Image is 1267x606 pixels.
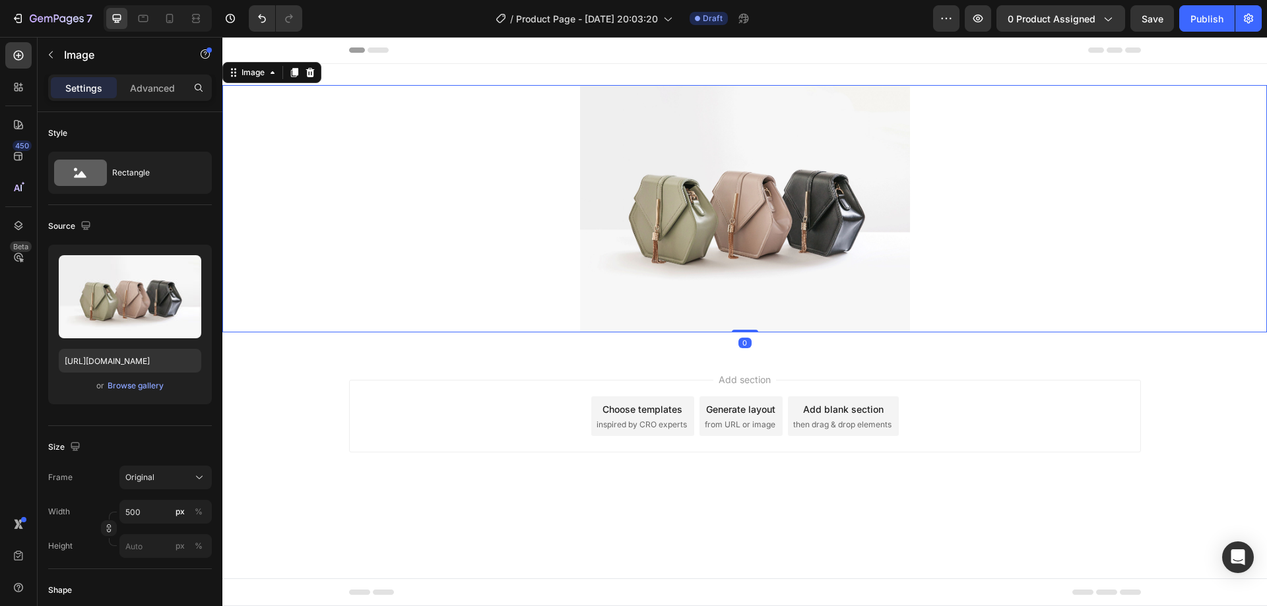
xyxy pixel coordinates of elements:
[96,378,104,394] span: or
[176,506,185,518] div: px
[358,48,688,295] img: image_demo.jpg
[1130,5,1174,32] button: Save
[571,382,669,394] span: then drag & drop elements
[119,500,212,524] input: px%
[1222,541,1254,573] div: Open Intercom Messenger
[1142,13,1163,24] span: Save
[380,365,460,379] div: Choose templates
[10,241,32,252] div: Beta
[703,13,723,24] span: Draft
[1179,5,1235,32] button: Publish
[48,506,70,518] label: Width
[996,5,1125,32] button: 0 product assigned
[59,349,201,373] input: https://example.com/image.jpg
[249,5,302,32] div: Undo/Redo
[176,540,185,552] div: px
[191,538,207,554] button: px
[125,471,154,483] span: Original
[48,218,94,235] div: Source
[119,534,212,558] input: px%
[510,12,513,26] span: /
[195,540,203,552] div: %
[516,12,658,26] span: Product Page - [DATE] 20:03:20
[130,81,175,95] p: Advanced
[65,81,102,95] p: Settings
[107,379,164,392] button: Browse gallery
[491,336,554,349] span: Add section
[86,11,92,26] p: 7
[119,466,212,489] button: Original
[59,255,201,338] img: preview-image
[172,538,188,554] button: %
[48,471,73,483] label: Frame
[1190,12,1223,26] div: Publish
[108,380,164,392] div: Browse gallery
[374,382,465,394] span: inspired by CRO experts
[48,584,72,596] div: Shape
[48,439,83,456] div: Size
[16,30,45,42] div: Image
[191,504,207,520] button: px
[64,47,176,63] p: Image
[172,504,188,520] button: %
[482,382,553,394] span: from URL or image
[5,5,98,32] button: 7
[48,127,67,139] div: Style
[581,365,661,379] div: Add blank section
[195,506,203,518] div: %
[13,140,32,151] div: 450
[112,158,193,188] div: Rectangle
[48,540,73,552] label: Height
[222,37,1267,606] iframe: Design area
[516,301,529,311] div: 0
[1008,12,1095,26] span: 0 product assigned
[484,365,553,379] div: Generate layout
